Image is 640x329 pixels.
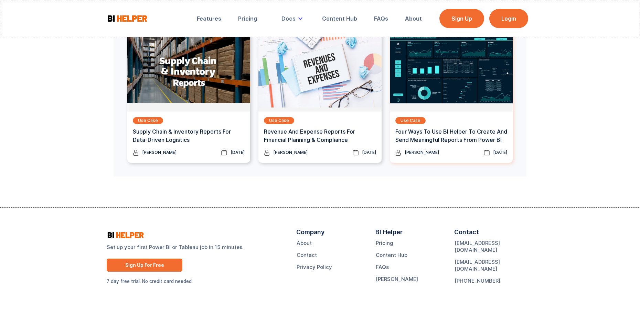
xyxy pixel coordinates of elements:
div: Docs [277,11,310,26]
div: Contact [454,229,479,240]
a: [EMAIL_ADDRESS][DOMAIN_NAME] [455,259,533,272]
a: Pricing [233,11,262,26]
a: Sign Up [439,9,484,28]
a: About [400,11,427,26]
a: [PHONE_NUMBER] [455,277,500,284]
a: [EMAIL_ADDRESS][DOMAIN_NAME] [455,240,533,253]
a: Features [192,11,226,26]
div: [DATE] [231,149,245,156]
div: Content Hub [322,15,357,22]
a: Content Hub [317,11,362,26]
a: Use CaseRevenue And Expense Reports For Financial Planning & Compliance[PERSON_NAME][DATE] [258,26,381,163]
div: Use Case [401,117,420,124]
h3: Supply Chain & Inventory Reports for Data-Driven Logistics [133,127,245,144]
div: [PERSON_NAME] [273,149,308,156]
a: Login [489,9,528,28]
a: Content Hub [376,252,407,259]
a: Sign Up For Free [107,259,182,272]
div: [PERSON_NAME] [142,149,177,156]
div: About [405,15,422,22]
a: FAQs [369,11,393,26]
a: [PERSON_NAME] [376,276,418,283]
div: BI Helper [375,229,403,240]
a: Privacy Policy [297,264,332,271]
a: FAQs [376,264,389,271]
img: logo [107,231,145,239]
a: About [297,240,312,247]
div: Company [296,229,324,240]
div: [DATE] [362,149,376,156]
a: Contact [297,252,317,259]
h3: Revenue And Expense Reports For Financial Planning & Compliance [264,127,376,144]
div: Pricing [238,15,257,22]
div: [DATE] [493,149,507,156]
h3: Four Ways To Use BI Helper To Create And Send Meaningful Reports From Power BI [395,127,507,144]
strong: Set up your first Power BI or Tableau job in 15 minutes. [107,243,282,251]
sub: 7 day free trial. No credit card needed. [107,279,193,284]
div: [PERSON_NAME] [405,149,439,156]
a: Use CaseFour Ways To Use BI Helper To Create And Send Meaningful Reports From Power BI[PERSON_NAM... [390,26,513,163]
div: Features [197,15,221,22]
div: Use Case [269,117,289,124]
a: Pricing [376,240,393,247]
div: Docs [281,15,296,22]
div: FAQs [374,15,388,22]
a: Use CaseSupply Chain & Inventory Reports for Data-Driven Logistics[PERSON_NAME][DATE] [127,26,250,163]
div: Use Case [138,117,158,124]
